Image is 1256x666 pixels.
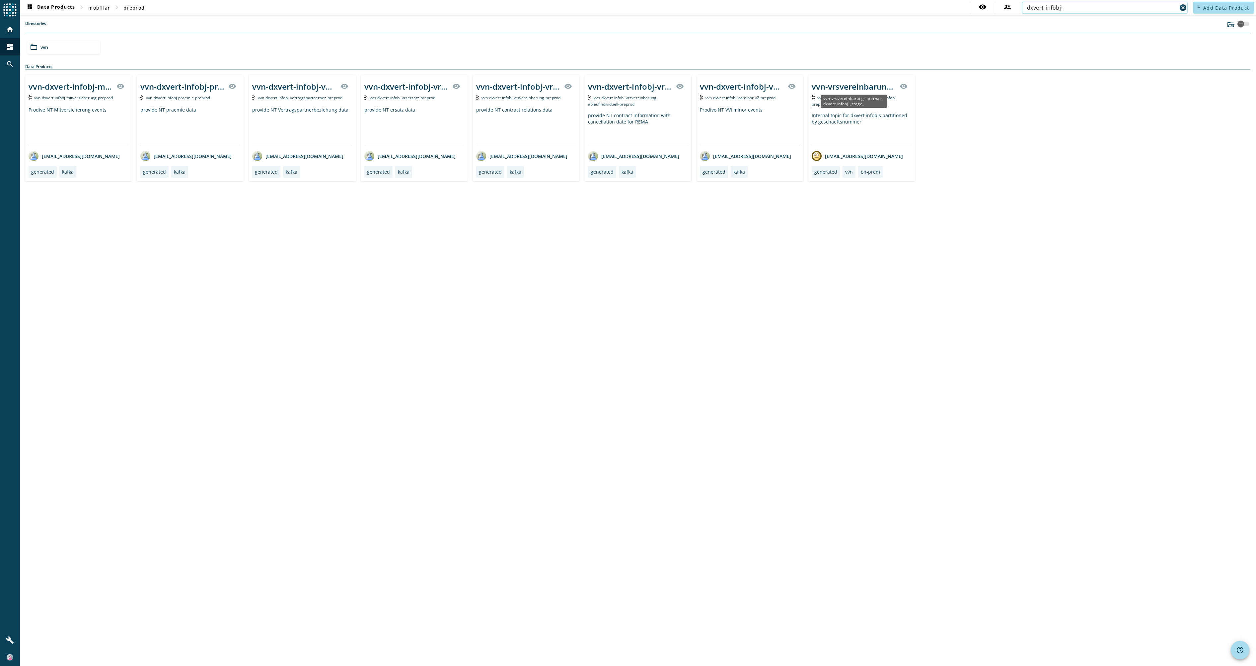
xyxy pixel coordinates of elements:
span: Kafka Topic: vvn-dxvert-infobj-vviminor-v2-preprod [705,95,776,101]
div: [EMAIL_ADDRESS][DOMAIN_NAME] [364,151,456,161]
div: Prodive NT VVI minor events [700,107,800,146]
img: Kafka Topic: vvn-dxvert-infobj-mitversicherung-preprod [29,95,32,100]
img: Kafka Topic: vvn-dxvert-infobj-vrsvereinbarung-ablaufindividuell-preprod [588,95,591,100]
div: provide NT praemie data [140,107,240,146]
mat-icon: visibility [788,82,796,90]
span: mobiliar [88,5,110,11]
div: kafka [733,169,745,175]
button: Clear [1178,3,1188,12]
img: avatar [700,151,710,161]
div: [EMAIL_ADDRESS][DOMAIN_NAME] [140,151,232,161]
div: provide NT contract relations data [476,107,576,146]
mat-icon: search [6,60,14,68]
div: Data Products [25,64,1251,70]
div: vvn-vrsvereinbarung-internal-dxvert-infobj-_stage_ [821,95,887,108]
div: kafka [622,169,633,175]
mat-icon: cancel [1179,4,1187,12]
mat-icon: visibility [676,82,684,90]
div: [EMAIL_ADDRESS][DOMAIN_NAME] [588,151,679,161]
div: generated [479,169,502,175]
div: kafka [286,169,297,175]
label: Directories [25,21,46,33]
img: 6ef2db17558a3d16f7bb62d1df5f4cbd [7,654,13,661]
div: [EMAIL_ADDRESS][DOMAIN_NAME] [700,151,791,161]
div: [EMAIL_ADDRESS][DOMAIN_NAME] [29,151,120,161]
mat-icon: build [6,636,14,644]
div: Prodive NT Mitversicherung events [29,107,128,146]
button: Add Data Product [1193,2,1254,14]
div: Internal topic for dxvert infobjs partitioned by geschaeftsnummer [812,112,912,146]
mat-icon: visibility [979,3,987,11]
span: Kafka Topic: vvn-dxvert-infobj-praemie-preprod [146,95,210,101]
span: Kafka Topic: vvn-vrsvereinbarung-internal-dxvert-infobj-preprod [812,95,897,107]
mat-icon: dashboard [26,4,34,12]
div: kafka [398,169,409,175]
input: Search (% or * for wildcards) [1027,4,1177,12]
img: Kafka Topic: vvn-dxvert-infobj-vrsvereinbarung-preprod [476,95,479,100]
div: [EMAIL_ADDRESS][DOMAIN_NAME] [476,151,567,161]
div: kafka [62,169,74,175]
button: mobiliar [86,2,113,14]
mat-icon: add [1197,6,1201,9]
div: generated [255,169,278,175]
span: Kafka Topic: vvn-dxvert-infobj-vrsersatz-preprod [370,95,435,101]
button: preprod [121,2,147,14]
img: avatar [252,151,262,161]
div: provide NT ersatz data [364,107,464,146]
div: generated [814,169,837,175]
mat-icon: folder_open [30,43,38,51]
img: Kafka Topic: vvn-vrsvereinbarung-internal-dxvert-infobj-preprod [812,95,815,100]
span: vvn [40,44,48,50]
img: avatar [588,151,598,161]
div: [EMAIL_ADDRESS][DOMAIN_NAME] [252,151,343,161]
div: on-prem [861,169,880,175]
img: avatar [140,151,150,161]
img: Kafka Topic: vvn-dxvert-infobj-praemie-preprod [140,95,143,100]
div: kafka [510,169,521,175]
img: avatar [364,151,374,161]
img: avatar [29,151,38,161]
img: spoud-logo.svg [3,3,17,17]
div: vvn [845,169,853,175]
mat-icon: help_outline [1236,646,1244,654]
div: vvn-dxvert-infobj-vrsvereinbarung-ablaufindividuell [588,81,672,92]
span: preprod [123,5,145,11]
div: generated [591,169,614,175]
div: generated [31,169,54,175]
mat-icon: visibility [116,82,124,90]
button: Data Products [23,2,78,14]
span: Kafka Topic: vvn-dxvert-infobj-vrsvereinbarung-preprod [481,95,560,101]
img: avatar [476,151,486,161]
span: Kafka Topic: vvn-dxvert-infobj-vrsvereinbarung-ablaufindividuell-preprod [588,95,658,107]
mat-icon: supervisor_account [1003,3,1011,11]
mat-icon: visibility [228,82,236,90]
img: Kafka Topic: vvn-dxvert-infobj-vertragspartnerbez-preprod [252,95,255,100]
div: generated [367,169,390,175]
div: vvn-vrsvereinbarung-internal-dxvert-infobj-_stage_ [812,81,896,92]
div: vvn-dxvert-infobj-vviminor-v2 [700,81,784,92]
mat-icon: chevron_right [113,3,121,11]
span: Kafka Topic: vvn-dxvert-infobj-mitversicherung-preprod [34,95,113,101]
div: kafka [174,169,185,175]
div: [EMAIL_ADDRESS][DOMAIN_NAME] [812,151,903,161]
mat-icon: dashboard [6,43,14,51]
div: vvn-dxvert-infobj-vrsersatz [364,81,448,92]
div: generated [702,169,725,175]
div: vvn-dxvert-infobj-vrsvereinbarung [476,81,560,92]
img: avatar [812,151,822,161]
mat-icon: visibility [340,82,348,90]
div: generated [143,169,166,175]
mat-icon: visibility [900,82,908,90]
div: provide NT contract information with cancellation date for REMA [588,112,688,146]
mat-icon: visibility [452,82,460,90]
img: Kafka Topic: vvn-dxvert-infobj-vviminor-v2-preprod [700,95,703,100]
div: provide NT Vertragspartnerbeziehung data [252,107,352,146]
div: vvn-dxvert-infobj-praemie [140,81,224,92]
div: vvn-dxvert-infobj-mitversicherung [29,81,112,92]
mat-icon: visibility [564,82,572,90]
mat-icon: chevron_right [78,3,86,11]
div: vvn-dxvert-infobj-vertragspartnerbez [252,81,336,92]
span: Add Data Product [1203,5,1249,11]
img: Kafka Topic: vvn-dxvert-infobj-vrsersatz-preprod [364,95,367,100]
span: Kafka Topic: vvn-dxvert-infobj-vertragspartnerbez-preprod [258,95,342,101]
